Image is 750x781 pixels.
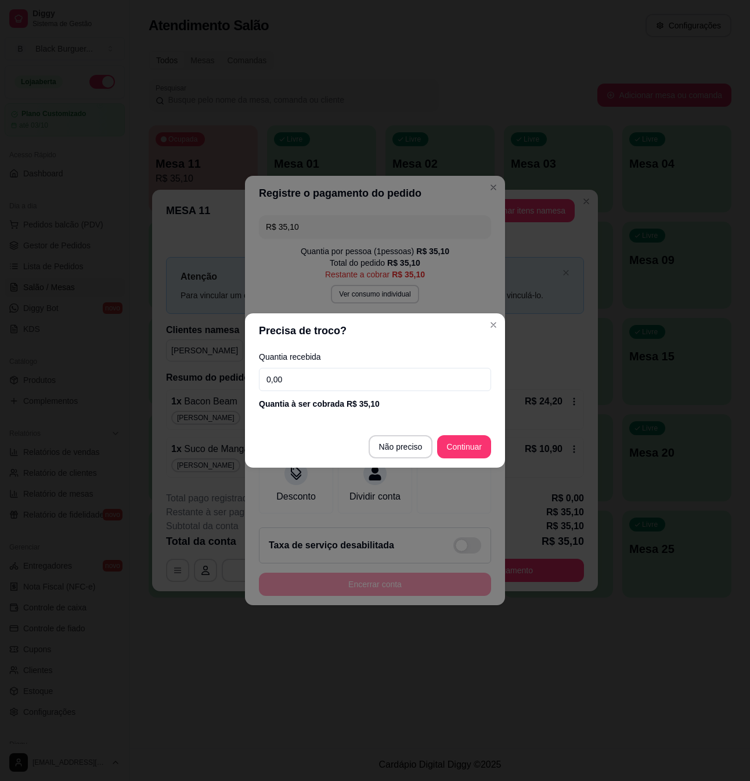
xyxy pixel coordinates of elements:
header: Precisa de troco? [245,313,505,348]
div: Quantia à ser cobrada R$ 35,10 [259,398,491,410]
label: Quantia recebida [259,353,491,361]
button: Close [484,316,503,334]
button: Não preciso [369,435,433,458]
button: Continuar [437,435,491,458]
